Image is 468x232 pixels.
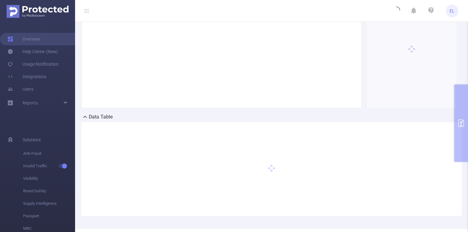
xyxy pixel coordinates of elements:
[8,58,58,70] a: Usage Notification
[89,113,113,121] h2: Data Table
[23,134,41,146] span: Solutions
[8,83,33,95] a: Users
[23,197,75,210] span: Supply Intelligence
[23,172,75,185] span: Visibility
[8,45,58,58] a: Help Center (New)
[23,185,75,197] span: Brand Safety
[8,70,46,83] a: Integrations
[8,33,40,45] a: Overview
[23,97,38,109] a: Reports
[7,5,69,18] img: Protected Media
[23,100,38,105] span: Reports
[23,160,75,172] span: Invalid Traffic
[393,7,400,15] i: icon: loading
[23,147,75,160] span: Anti-Fraud
[23,210,75,222] span: Passport
[450,5,455,17] span: EL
